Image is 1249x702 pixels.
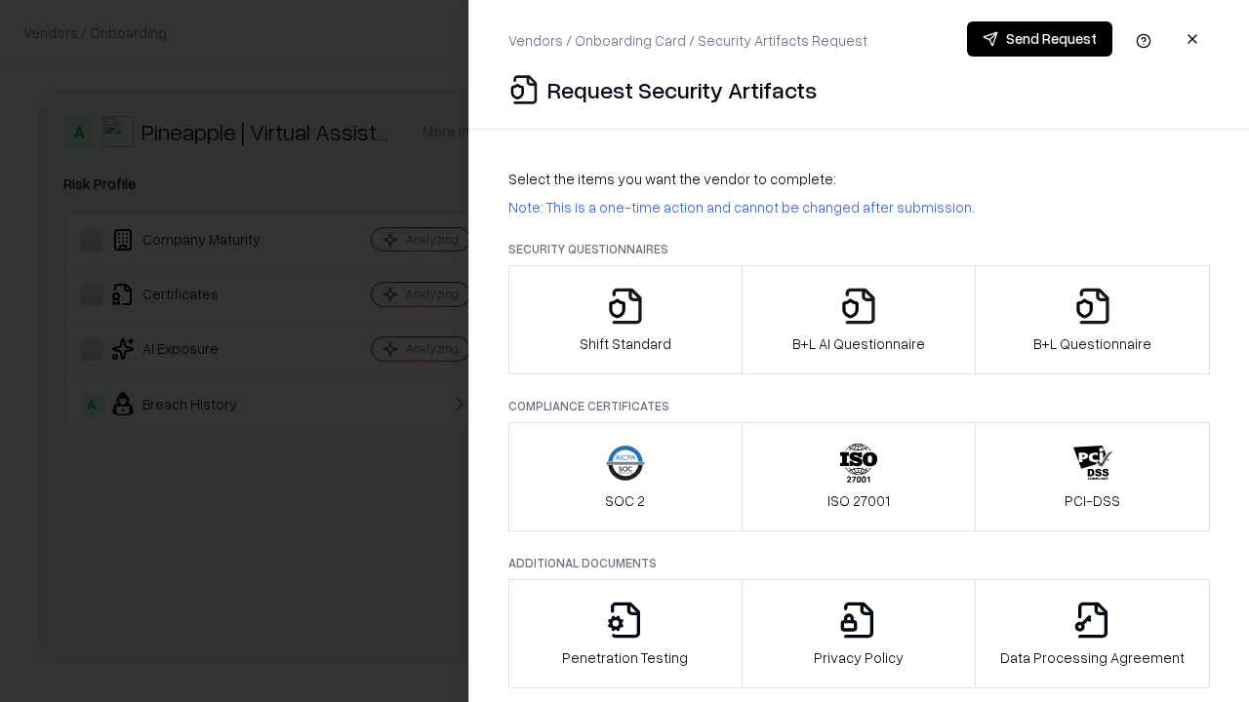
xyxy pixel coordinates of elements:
p: Note: This is a one-time action and cannot be changed after submission. [508,197,1210,217]
button: Shift Standard [508,265,743,374]
p: B+L AI Questionnaire [792,333,925,354]
button: B+L AI Questionnaire [742,265,977,374]
p: Vendors / Onboarding Card / Security Artifacts Request [508,30,867,51]
p: Data Processing Agreement [1000,647,1185,668]
p: B+L Questionnaire [1033,333,1151,354]
p: Security Questionnaires [508,241,1210,257]
button: Send Request [967,21,1112,57]
button: Penetration Testing [508,579,743,688]
p: Compliance Certificates [508,398,1210,414]
p: Select the items you want the vendor to complete: [508,169,1210,189]
p: Shift Standard [580,333,671,354]
p: Additional Documents [508,555,1210,571]
p: SOC 2 [605,490,645,511]
button: Privacy Policy [742,579,977,688]
button: Data Processing Agreement [975,579,1210,688]
button: B+L Questionnaire [975,265,1210,374]
p: Privacy Policy [814,647,904,668]
button: SOC 2 [508,422,743,531]
button: ISO 27001 [742,422,977,531]
p: ISO 27001 [827,490,890,511]
p: Penetration Testing [562,647,688,668]
p: Request Security Artifacts [547,74,817,105]
p: PCI-DSS [1065,490,1120,511]
button: PCI-DSS [975,422,1210,531]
